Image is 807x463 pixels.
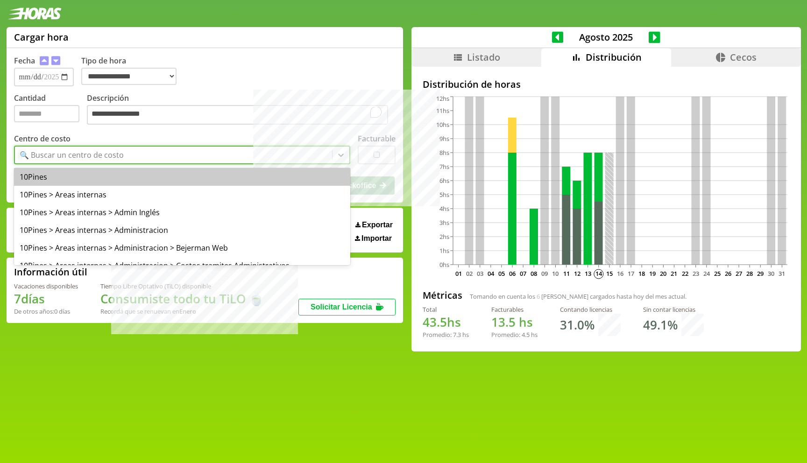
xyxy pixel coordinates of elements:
[423,314,447,330] span: 43.5
[362,221,393,229] span: Exportar
[531,269,537,278] text: 08
[14,203,350,221] div: 10Pines > Areas internas > Admin Inglés
[298,299,396,316] button: Solicitar Licencia
[423,305,469,314] div: Total
[560,305,621,314] div: Contando licencias
[353,220,396,230] button: Exportar
[730,51,757,63] span: Cecos
[14,31,69,43] h1: Cargar hora
[584,269,591,278] text: 13
[649,269,656,278] text: 19
[100,290,264,307] h1: Consumiste todo tu TiLO 🍵
[467,51,500,63] span: Listado
[703,269,710,278] text: 24
[746,269,753,278] text: 28
[643,316,678,333] h1: 49.1 %
[14,221,350,239] div: 10Pines > Areas internas > Administracion
[573,269,580,278] text: 12
[453,330,461,339] span: 7.3
[552,269,559,278] text: 10
[436,106,449,115] tspan: 11hs
[14,93,87,127] label: Cantidad
[14,105,79,122] input: Cantidad
[81,56,184,86] label: Tipo de hora
[14,186,350,203] div: 10Pines > Areas internas
[520,269,526,278] text: 07
[509,269,516,278] text: 06
[423,289,462,302] h2: Métricas
[643,305,704,314] div: Sin contar licencias
[768,269,774,278] text: 30
[491,305,538,314] div: Facturables
[455,269,461,278] text: 01
[439,162,449,171] tspan: 7hs
[560,316,595,333] h1: 31.0 %
[100,307,264,316] div: Recordá que se renuevan en
[423,314,469,330] h1: hs
[617,269,623,278] text: 16
[476,269,483,278] text: 03
[439,190,449,199] tspan: 5hs
[491,314,516,330] span: 13.5
[81,68,177,85] select: Tipo de hora
[14,266,87,278] h2: Información útil
[311,303,372,311] span: Solicitar Licencia
[498,269,504,278] text: 05
[724,269,731,278] text: 26
[714,269,720,278] text: 25
[470,292,687,301] span: Tomando en cuenta los [PERSON_NAME] cargados hasta hoy del mes actual.
[692,269,699,278] text: 23
[466,269,472,278] text: 02
[87,105,388,125] textarea: To enrich screen reader interactions, please activate Accessibility in Grammarly extension settings
[14,257,350,274] div: 10Pines > Areas internas > Administracion > Costos tramites Administrativos
[14,56,35,66] label: Fecha
[14,290,78,307] h1: 7 días
[14,133,71,144] label: Centro de costo
[439,218,449,227] tspan: 3hs
[14,168,350,186] div: 10Pines
[439,260,449,269] tspan: 0hs
[423,78,790,91] h2: Distribución de horas
[100,282,264,290] div: Tiempo Libre Optativo (TiLO) disponible
[537,292,540,301] span: 6
[439,204,449,213] tspan: 4hs
[7,7,62,20] img: logotipo
[522,330,530,339] span: 4.5
[606,269,612,278] text: 15
[14,307,78,316] div: De otros años: 0 días
[586,51,642,63] span: Distribución
[779,269,785,278] text: 31
[87,93,396,127] label: Descripción
[628,269,634,278] text: 17
[736,269,742,278] text: 27
[14,282,78,290] div: Vacaciones disponibles
[638,269,645,278] text: 18
[439,246,449,255] tspan: 1hs
[563,31,649,43] span: Agosto 2025
[541,269,548,278] text: 09
[681,269,688,278] text: 22
[595,269,602,278] text: 14
[423,330,469,339] div: Promedio: hs
[487,269,494,278] text: 04
[660,269,666,278] text: 20
[20,150,124,160] div: 🔍 Buscar un centro de costo
[439,148,449,157] tspan: 8hs
[358,133,396,144] label: Facturable
[439,232,449,241] tspan: 2hs
[491,330,538,339] div: Promedio: hs
[436,94,449,103] tspan: 12hs
[436,120,449,129] tspan: 10hs
[671,269,677,278] text: 21
[563,269,569,278] text: 11
[439,134,449,143] tspan: 9hs
[757,269,764,278] text: 29
[491,314,538,330] h1: hs
[179,307,196,316] b: Enero
[439,176,449,185] tspan: 6hs
[361,234,392,243] span: Importar
[14,239,350,257] div: 10Pines > Areas internas > Administracion > Bejerman Web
